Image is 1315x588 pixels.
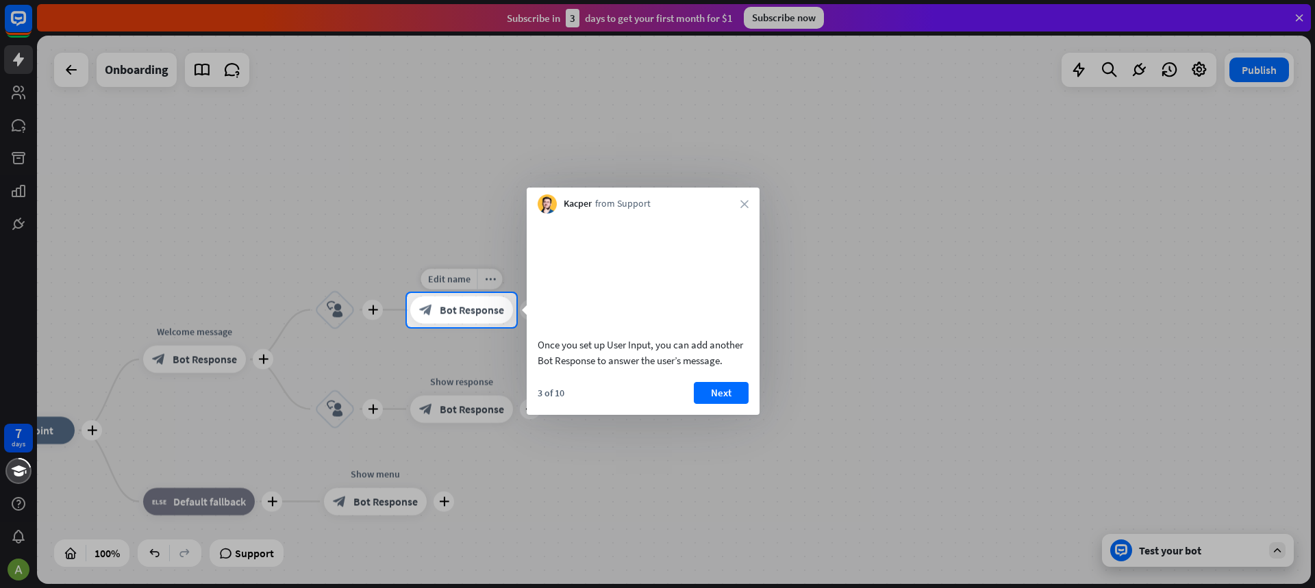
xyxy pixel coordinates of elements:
span: Bot Response [440,303,504,317]
button: Open LiveChat chat widget [11,5,52,47]
button: Next [694,382,749,404]
div: 3 of 10 [538,387,564,399]
span: Kacper [564,197,592,211]
div: Once you set up User Input, you can add another Bot Response to answer the user’s message. [538,337,749,368]
i: block_bot_response [419,303,433,317]
span: from Support [595,197,651,211]
i: close [740,200,749,208]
